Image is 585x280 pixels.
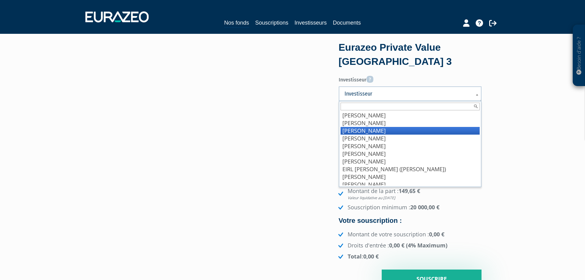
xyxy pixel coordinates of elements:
iframe: YouTube video player [104,43,321,165]
strong: Total [348,253,362,260]
span: Investisseur [345,90,468,97]
strong: 20 000,00 € [410,203,439,211]
li: [PERSON_NAME] [341,119,480,127]
strong: 0,00 € [429,231,444,238]
li: [PERSON_NAME] [341,150,480,158]
li: Montant de votre souscription : [337,231,482,239]
strong: 0,00 € (4% Maximum) [389,242,447,249]
li: : [337,253,482,261]
a: Nos fonds [224,18,249,28]
a: Documents [333,18,361,27]
p: Besoin d'aide ? [575,28,583,83]
strong: 149,65 € [348,187,482,200]
label: Investisseur [339,73,482,84]
a: Souscriptions [255,18,288,27]
li: [PERSON_NAME] [341,173,480,181]
li: Montant de la part : [337,187,482,200]
li: [PERSON_NAME] [341,158,480,165]
a: Investisseurs [294,18,327,27]
li: [PERSON_NAME] [341,135,480,142]
div: Eurazeo Private Value [GEOGRAPHIC_DATA] 3 [339,41,482,69]
li: [PERSON_NAME] [341,127,480,135]
li: EIRL [PERSON_NAME] ([PERSON_NAME]) [341,165,480,173]
h4: Votre souscription : [339,217,482,224]
em: Valeur liquidative au [DATE] [348,195,482,200]
li: [PERSON_NAME] [341,142,480,150]
strong: 0,00 € [363,253,379,260]
li: [PERSON_NAME] [341,181,480,188]
img: 1732889491-logotype_eurazeo_blanc_rvb.png [85,11,149,22]
li: Souscription minimum : [337,203,482,211]
li: Droits d'entrée : [337,242,482,250]
li: [PERSON_NAME] [341,112,480,119]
